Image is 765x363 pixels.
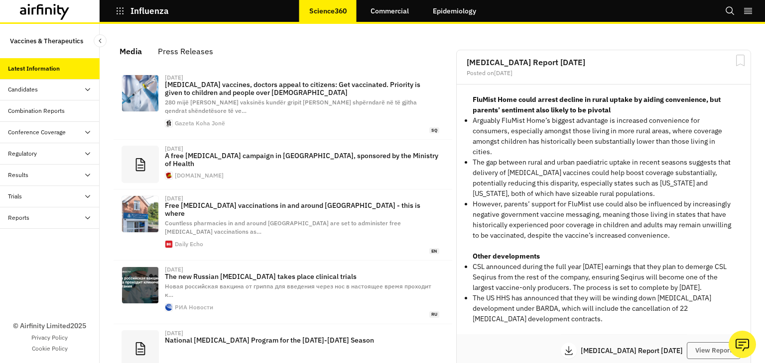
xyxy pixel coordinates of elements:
[165,219,401,235] span: Countless pharmacies in and around [GEOGRAPHIC_DATA] are set to administer free [MEDICAL_DATA] va...
[429,311,439,318] span: ru
[729,331,756,358] button: Ask our analysts
[122,267,158,303] img: 2043710189.jpg
[165,146,183,152] div: [DATE]
[116,2,169,19] button: Influenza
[114,189,452,261] a: [DATE]Free [MEDICAL_DATA] vaccinations in and around [GEOGRAPHIC_DATA] - this is whereCountless p...
[158,44,213,59] div: Press Releases
[687,342,741,359] button: View Report
[8,85,38,94] div: Candidates
[165,201,439,217] p: Free [MEDICAL_DATA] vaccinations in and around [GEOGRAPHIC_DATA] - this is where
[175,241,203,247] div: Daily Echo
[467,58,741,66] h2: [MEDICAL_DATA] Report [DATE]
[734,54,747,67] svg: Bookmark Report
[165,98,417,114] span: 280 mijë [PERSON_NAME] vaksinës kundër gripit [PERSON_NAME] shpërndarë në të gjitha qendrat shënd...
[165,120,172,127] img: cropped-favicon_dark-2.png
[94,34,107,47] button: Close Sidebar
[309,7,347,15] p: Science360
[165,81,439,96] p: [MEDICAL_DATA] vaccines, doctors appeal to citizens: Get vaccinated. Priority is given to childre...
[473,199,735,241] p: However, parents’ support for FluMist use could also be influenced by increasingly negative gover...
[429,248,439,255] span: en
[175,173,224,179] div: [DOMAIN_NAME]
[429,127,439,134] span: sq
[473,157,735,199] p: The gap between rural and urban paediatric uptake in recent seasons suggests that delivery of [ME...
[31,333,68,342] a: Privacy Policy
[165,75,183,81] div: [DATE]
[473,95,721,114] strong: FluMist Home could arrest decline in rural uptake by aiding convenience, but parents’ sentiment a...
[165,336,439,344] p: National [MEDICAL_DATA] Program for the [DATE]-[DATE] Season
[725,2,735,19] button: Search
[8,64,60,73] div: Latest Information
[165,267,183,272] div: [DATE]
[8,213,29,222] div: Reports
[467,70,741,76] div: Posted on [DATE]
[10,32,83,50] p: Vaccines & Therapeutics
[165,195,183,201] div: [DATE]
[8,128,66,137] div: Conference Coverage
[120,44,142,59] div: Media
[175,304,213,310] div: РИА Новости
[8,171,28,180] div: Results
[122,196,158,232] img: 19987037.jpg
[473,252,540,261] strong: Other developments
[165,304,172,311] img: apple-touch-icon.png
[8,192,22,201] div: Trials
[165,282,431,298] span: Новая российская вакцина от гриппа для введения через нос в настоящее время проходит к …
[165,152,439,168] p: A free [MEDICAL_DATA] campaign in [GEOGRAPHIC_DATA], sponsored by the Ministry of Health
[175,120,225,126] div: Gazeta Koha Jonë
[13,321,86,331] p: © Airfinity Limited 2025
[114,261,452,324] a: [DATE]The new Russian [MEDICAL_DATA] takes place clinical trialsНовая российская вакцина от грипп...
[32,344,68,353] a: Cookie Policy
[473,262,735,293] p: CSL announced during the full year [DATE] earnings that they plan to demerge CSL Seqirus from the...
[473,115,735,157] p: Arguably FluMist Home’s biggest advantage is increased convenience for consumers, especially amon...
[114,140,452,189] a: [DATE]A free [MEDICAL_DATA] campaign in [GEOGRAPHIC_DATA], sponsored by the Ministry of Health[DO...
[114,69,452,140] a: [DATE][MEDICAL_DATA] vaccines, doctors appeal to citizens: Get vaccinated. Priority is given to c...
[165,172,172,179] img: faviconV2
[581,347,687,354] p: [MEDICAL_DATA] Report [DATE]
[122,75,158,111] img: vaksina-1-1.jpg
[165,272,439,280] p: The new Russian [MEDICAL_DATA] takes place clinical trials
[8,106,65,115] div: Combination Reports
[165,330,183,336] div: [DATE]
[473,293,735,324] p: The US HHS has announced that they will be winding down [MEDICAL_DATA] development under BARDA, w...
[8,149,37,158] div: Regulatory
[130,6,169,15] p: Influenza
